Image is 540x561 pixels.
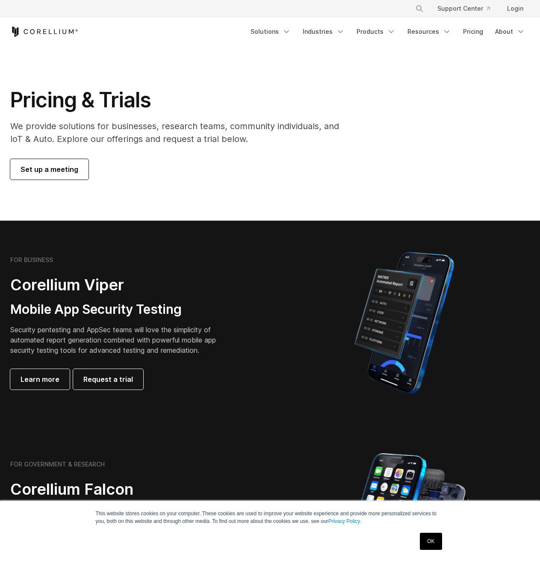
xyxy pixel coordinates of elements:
[21,374,59,384] span: Learn more
[458,24,488,39] a: Pricing
[10,301,229,318] h3: Mobile App Security Testing
[245,24,296,39] a: Solutions
[402,24,456,39] a: Resources
[21,164,78,174] span: Set up a meeting
[10,87,351,113] h1: Pricing & Trials
[420,533,442,550] a: OK
[431,1,497,16] a: Support Center
[490,24,530,39] a: About
[412,1,427,16] button: Search
[10,275,229,295] h2: Corellium Viper
[73,369,143,390] a: Request a trial
[10,461,105,468] h6: FOR GOVERNMENT & RESEARCH
[10,369,70,390] a: Learn more
[245,24,530,39] div: Navigation Menu
[96,510,445,525] p: This website stores cookies on your computer. These cookies are used to improve your website expe...
[10,120,351,145] p: We provide solutions for businesses, research teams, community individuals, and IoT & Auto. Explo...
[351,24,401,39] a: Products
[10,256,53,264] h6: FOR BUSINESS
[500,1,530,16] a: Login
[83,374,133,384] span: Request a trial
[340,248,469,398] img: Corellium MATRIX automated report on iPhone showing app vulnerability test results across securit...
[298,24,350,39] a: Industries
[10,159,89,180] a: Set up a meeting
[10,27,78,37] a: Corellium Home
[10,480,250,499] h2: Corellium Falcon
[10,325,229,355] p: Security pentesting and AppSec teams will love the simplicity of automated report generation comb...
[328,518,361,524] a: Privacy Policy.
[405,1,530,16] div: Navigation Menu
